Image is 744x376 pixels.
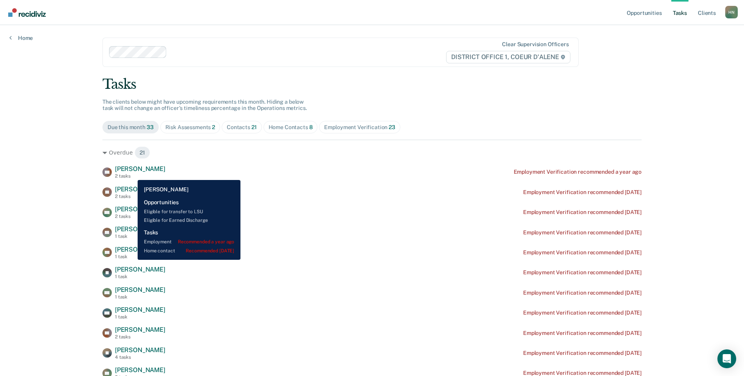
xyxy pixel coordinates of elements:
button: Profile dropdown button [725,6,738,18]
div: Employment Verification recommended [DATE] [523,269,642,276]
div: Employment Verification recommended [DATE] [523,209,642,216]
span: [PERSON_NAME] [115,165,165,173]
div: 2 tasks [115,334,165,340]
div: H N [725,6,738,18]
img: Recidiviz [8,8,46,17]
div: Employment Verification recommended [DATE] [523,290,642,296]
div: 1 task [115,254,165,259]
div: Home Contacts [269,124,313,131]
div: Employment Verification recommended [DATE] [523,350,642,356]
span: 21 [134,146,150,159]
div: Open Intercom Messenger [717,349,736,368]
div: 1 task [115,234,165,239]
div: Employment Verification recommended [DATE] [523,249,642,256]
div: Overdue 21 [102,146,642,159]
div: 1 task [115,274,165,279]
span: 23 [389,124,395,130]
div: Employment Verification recommended a year ago [514,169,642,175]
span: DISTRICT OFFICE 1, COEUR D'ALENE [446,51,570,63]
div: Employment Verification recommended [DATE] [523,229,642,236]
div: Employment Verification [324,124,395,131]
span: [PERSON_NAME] [115,225,165,233]
div: 2 tasks [115,194,165,199]
div: Due this month [108,124,154,131]
span: [PERSON_NAME] [115,346,165,354]
span: [PERSON_NAME] [115,326,165,333]
span: 33 [147,124,154,130]
div: Employment Verification recommended [DATE] [523,330,642,336]
div: Employment Verification recommended [DATE] [523,309,642,316]
div: Contacts [227,124,257,131]
div: Risk Assessments [165,124,215,131]
span: [PERSON_NAME] [115,205,165,213]
div: Clear supervision officers [502,41,568,48]
div: 2 tasks [115,214,165,219]
div: Tasks [102,76,642,92]
span: [PERSON_NAME] [115,246,165,253]
span: The clients below might have upcoming requirements this month. Hiding a below task will not chang... [102,99,307,112]
span: 8 [309,124,313,130]
div: 4 tasks [115,354,165,360]
div: 1 task [115,294,165,300]
span: [PERSON_NAME] [115,266,165,273]
span: [PERSON_NAME] [115,366,165,374]
span: 2 [212,124,215,130]
span: [PERSON_NAME] [115,286,165,293]
span: [PERSON_NAME] [115,306,165,313]
span: [PERSON_NAME] [115,185,165,193]
a: Home [9,34,33,41]
div: 1 task [115,314,165,320]
span: 21 [251,124,257,130]
div: Employment Verification recommended [DATE] [523,189,642,196]
div: 2 tasks [115,173,165,179]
